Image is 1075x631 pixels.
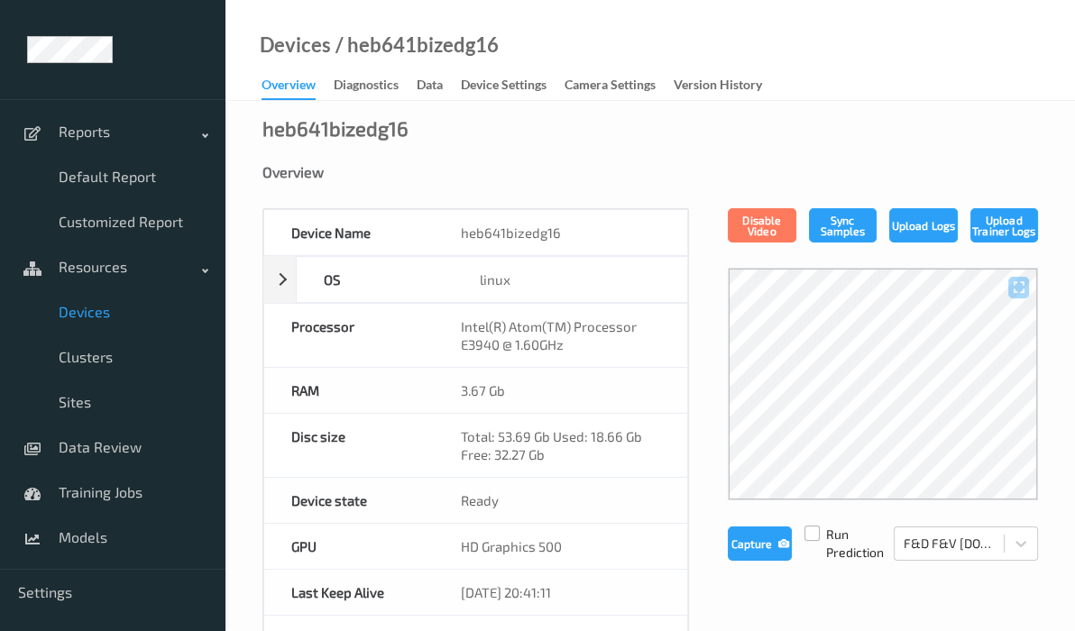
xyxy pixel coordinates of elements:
div: Device Settings [461,76,547,98]
button: Disable Video [728,208,796,242]
div: linux [453,257,687,302]
a: Diagnostics [334,73,417,98]
div: Disc size [264,414,434,477]
div: Processor [264,304,434,367]
a: Camera Settings [565,73,674,98]
div: OSlinux [263,256,688,303]
div: heb641bizedg16 [262,119,409,137]
span: Run Prediction [792,526,894,562]
div: Overview [262,76,316,100]
div: Diagnostics [334,76,399,98]
div: Camera Settings [565,76,656,98]
button: Upload Logs [889,208,958,242]
div: / heb641bizedg16 [331,36,499,54]
div: Version History [674,76,762,98]
div: 3.67 Gb [434,368,687,413]
div: heb641bizedg16 [434,210,687,255]
div: [DATE] 20:41:11 [434,570,687,615]
div: Device state [264,478,434,523]
div: GPU [264,524,434,569]
a: Version History [674,73,780,98]
div: Device Name [264,210,434,255]
a: Data [417,73,461,98]
div: OS [297,257,453,302]
div: HD Graphics 500 [434,524,687,569]
a: Device Settings [461,73,565,98]
div: Total: 53.69 Gb Used: 18.66 Gb Free: 32.27 Gb [434,414,687,477]
button: Sync Samples [809,208,877,242]
div: Last Keep Alive [264,570,434,615]
button: Upload Trainer Logs [970,208,1039,242]
button: Capture [728,526,792,561]
div: Data [417,76,443,98]
div: Intel(R) Atom(TM) Processor E3940 @ 1.60GHz [434,304,687,367]
div: RAM [264,368,434,413]
div: Overview [262,163,1038,181]
a: Devices [260,36,331,54]
a: Overview [262,73,334,100]
div: Ready [434,478,687,523]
